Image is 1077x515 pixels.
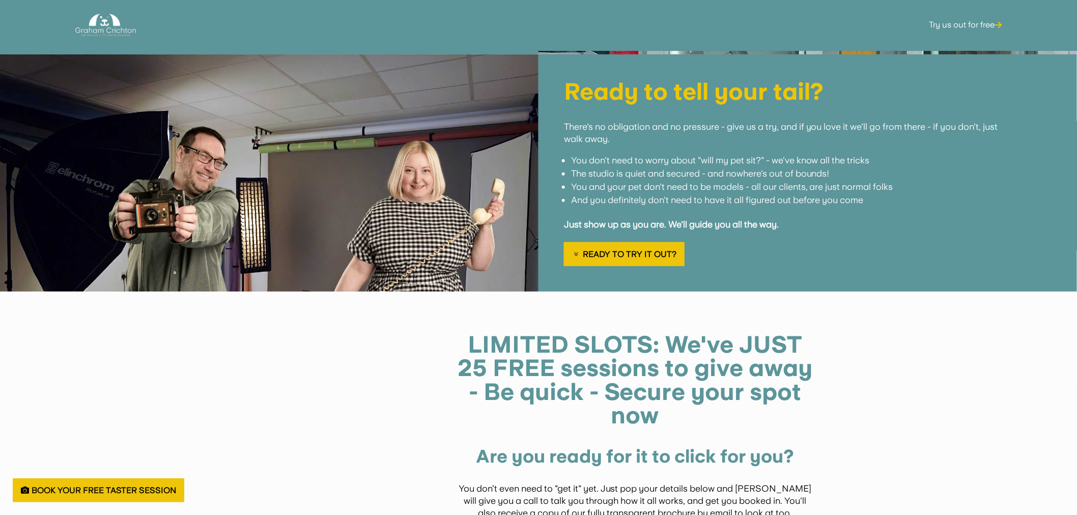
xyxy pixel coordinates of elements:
span: There's no obligation and no pressure - give us a try, and if you love it we'll go from there - i... [564,121,998,144]
strong: Just show up as you are. We'll guide you all the way. [564,219,779,230]
a: Ready to try it out? [564,242,685,266]
h3: Are you ready for it to click for you? [457,447,813,471]
span: You don't need to worry about "will my pet sit?" - we've know all the tricks [571,155,870,165]
a: Try us out for free [929,5,1002,45]
img: Graham Crichton Photography Logo - Graham Crichton - Belfast Family & Pet Photography Studio [75,11,135,39]
a: Book Your Free Taster Session [13,478,184,502]
span: You and your pet don't need to be models - all our clients, are just normal folks [571,181,893,192]
span: The studio is quiet and secured - and nowhere's out of bounds! [571,168,830,179]
span: And you definitely don't need to have it all figured out before you come [571,194,864,205]
h1: LIMITED SLOTS: We've JUST 25 FREE sessions to give away - Be quick - Secure your spot now [457,333,813,432]
h1: Ready to tell your tail? [564,80,1002,108]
